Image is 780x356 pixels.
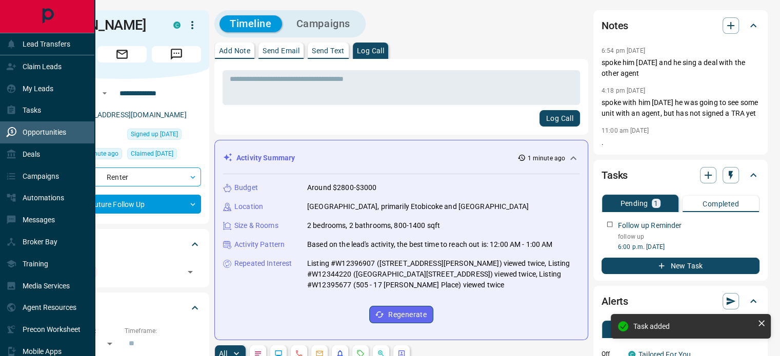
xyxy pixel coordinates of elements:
[602,289,759,313] div: Alerts
[618,242,759,252] p: 6:00 p.m. [DATE]
[618,220,682,231] p: Follow up Reminder
[618,232,759,241] p: follow up
[183,265,197,279] button: Open
[71,111,187,119] a: [EMAIL_ADDRESS][DOMAIN_NAME]
[234,201,263,212] p: Location
[219,47,250,54] p: Add Note
[312,47,345,54] p: Send Text
[125,326,201,336] p: Timeframe:
[602,87,645,94] p: 4:18 pm [DATE]
[173,22,181,29] div: condos.ca
[131,129,178,139] span: Signed up [DATE]
[236,153,295,163] p: Activity Summary
[654,200,658,207] p: 1
[528,154,565,163] p: 1 minute ago
[131,149,173,159] span: Claimed [DATE]
[633,322,753,330] div: Task added
[602,57,759,79] p: spoke him [DATE] and he sing a deal with the other agent
[307,220,440,231] p: 2 bedrooms, 2 bathrooms, 800-1400 sqft
[307,182,376,193] p: Around $2800-$3000
[234,182,258,193] p: Budget
[234,239,285,250] p: Activity Pattern
[127,148,201,162] div: Fri Sep 12 2025
[234,258,292,269] p: Repeated Interest
[43,17,158,33] h1: [PERSON_NAME]
[219,15,282,32] button: Timeline
[263,47,299,54] p: Send Email
[97,46,147,62] span: Email
[307,258,579,290] p: Listing #W12396907 ([STREET_ADDRESS][PERSON_NAME]) viewed twice, Listing #W12344220 ([GEOGRAPHIC_...
[602,17,628,34] h2: Notes
[152,46,201,62] span: Message
[307,239,552,250] p: Based on the lead's activity, the best time to reach out is: 12:00 AM - 1:00 AM
[357,47,384,54] p: Log Call
[602,127,649,134] p: 11:00 am [DATE]
[369,306,433,323] button: Regenerate
[307,201,529,212] p: [GEOGRAPHIC_DATA], primarily Etobicoke and [GEOGRAPHIC_DATA]
[234,220,278,231] p: Size & Rooms
[602,258,759,274] button: New Task
[602,97,759,119] p: spoke with him [DATE] he was going to see some unit with an agent, but has not signed a TRA yet
[43,167,201,186] div: Renter
[127,129,201,143] div: Thu Jun 06 2019
[98,87,111,99] button: Open
[43,232,201,257] div: Tags
[43,296,201,320] div: Criteria
[602,293,628,309] h2: Alerts
[286,15,361,32] button: Campaigns
[602,13,759,38] div: Notes
[43,195,201,214] div: Future Follow Up
[602,47,645,54] p: 6:54 pm [DATE]
[703,200,739,207] p: Completed
[602,137,759,148] p: .
[223,149,579,167] div: Activity Summary1 minute ago
[620,200,648,207] p: Pending
[539,110,580,127] button: Log Call
[602,167,628,183] h2: Tasks
[602,163,759,187] div: Tasks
